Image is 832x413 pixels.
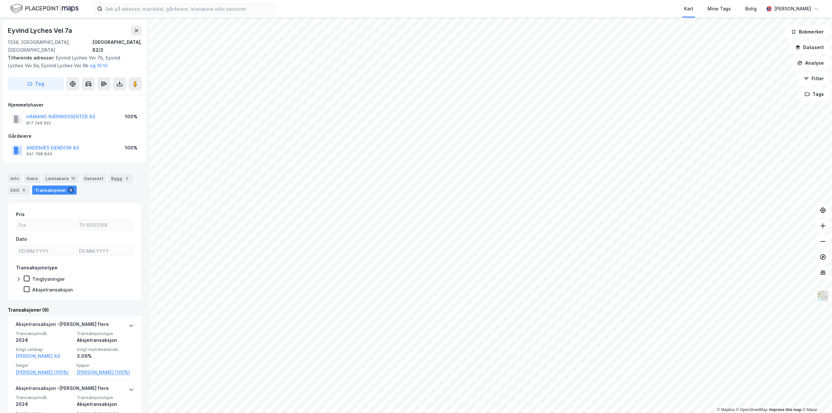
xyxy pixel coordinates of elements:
[10,3,79,14] img: logo.f888ab2527a4732fd821a326f86c7f29.svg
[92,38,142,54] div: [GEOGRAPHIC_DATA], 82/3
[16,331,73,336] span: Transaksjonsår
[16,368,73,376] a: [PERSON_NAME] (100%)
[102,4,276,14] input: Søk på adresse, matrikkel, gårdeiere, leietakere eller personer
[799,382,832,413] iframe: Chat Widget
[16,347,73,352] span: Solgt selskap
[77,352,134,360] div: 3.09%
[774,5,811,13] div: [PERSON_NAME]
[8,186,30,195] div: ESG
[799,88,829,101] button: Tags
[8,174,21,183] div: Info
[16,235,27,243] div: Dato
[32,287,73,293] div: Aksjetransaksjon
[790,41,829,54] button: Datasett
[16,363,73,368] span: Selger
[32,186,77,195] div: Transaksjoner
[68,187,74,193] div: 9
[8,54,136,70] div: Eyvind Lyches Vei 7b, Eyvind Lyches Vei 9a, Eyvind Lyches Vei 9b
[16,400,73,408] div: 2024
[43,174,79,183] div: Leietakere
[123,175,130,182] div: 2
[77,400,134,408] div: Aksjetransaksjon
[16,336,73,344] div: 2024
[8,306,142,314] div: Transaksjoner (9)
[16,353,60,359] a: [PERSON_NAME] AS
[798,72,829,85] button: Filter
[76,246,133,256] input: DD.MM.YYYY
[16,246,73,256] input: DD.MM.YYYY
[70,175,76,182] div: 12
[745,5,757,13] div: Bolig
[109,174,133,183] div: Bygg
[76,220,133,230] input: Til 60122159
[16,395,73,400] span: Transaksjonsår
[8,25,73,36] div: Eyvind Lyches Vei 7a
[786,25,829,38] button: Bokmerker
[26,151,52,157] div: 941 798 845
[769,407,801,412] a: Improve this map
[8,38,92,54] div: 1338, [GEOGRAPHIC_DATA], [GEOGRAPHIC_DATA]
[16,211,25,218] div: Pris
[82,174,106,183] div: Datasett
[125,113,137,121] div: 100%
[736,407,768,412] a: OpenStreetMap
[77,363,134,368] span: Kjøper
[817,290,829,302] img: Z
[16,384,109,395] div: Aksjetransaksjon - [PERSON_NAME] flere
[8,77,64,90] button: Tag
[16,320,109,331] div: Aksjetransaksjon - [PERSON_NAME] flere
[77,347,134,352] span: Solgt matrikkelandel
[77,331,134,336] span: Transaksjonstype
[8,55,56,60] span: Tilhørende adresser:
[20,187,27,193] div: 8
[684,5,693,13] div: Kart
[77,336,134,344] div: Aksjetransaksjon
[16,220,73,230] input: Fra
[77,368,134,376] a: [PERSON_NAME] (100%)
[24,174,40,183] div: Eiere
[16,264,58,272] div: Transaksjonstype
[708,5,731,13] div: Mine Tags
[26,121,51,126] div: 817 249 922
[77,395,134,400] span: Transaksjonstype
[32,276,65,282] div: Tinglysninger
[717,407,735,412] a: Mapbox
[125,144,137,152] div: 100%
[792,57,829,70] button: Analyse
[8,101,141,109] div: Hjemmelshaver
[8,132,141,140] div: Gårdeiere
